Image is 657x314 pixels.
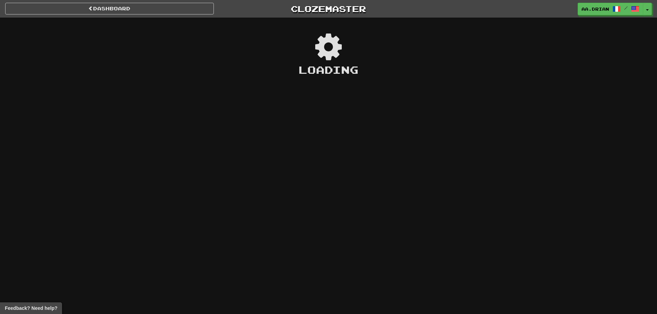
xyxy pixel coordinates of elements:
[578,3,643,15] a: aa.drian /
[581,6,609,12] span: aa.drian
[224,3,433,15] a: Clozemaster
[5,3,214,14] a: Dashboard
[624,6,628,10] span: /
[5,305,57,312] span: Open feedback widget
